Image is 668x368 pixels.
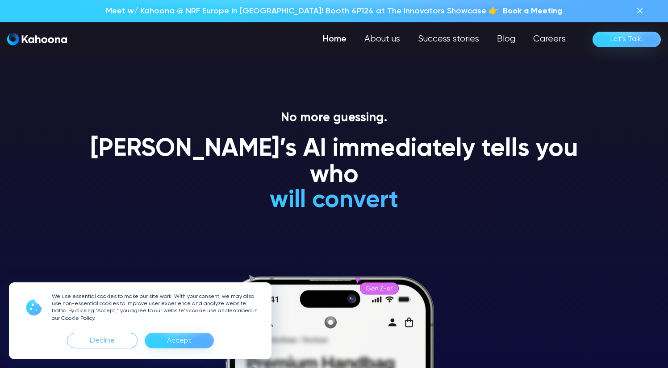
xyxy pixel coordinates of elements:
a: Success stories [409,30,488,48]
a: About us [355,30,409,48]
h1: [PERSON_NAME]’s AI immediately tells you who [79,136,589,189]
p: No more guessing. [79,111,589,126]
span: Book a Meeting [503,7,562,15]
a: Careers [524,30,575,48]
p: Meet w/ Kahoona @ NRF Europe in [GEOGRAPHIC_DATA]! Booth 4P124 at The Innovators Showcase 👉 [106,5,498,17]
a: Book a Meeting [503,5,562,17]
a: Blog [488,30,524,48]
div: Decline [90,334,115,348]
div: Let’s Talk! [610,32,643,46]
p: We use essential cookies to make our site work. With your consent, we may also use non-essential ... [52,293,261,322]
a: home [7,33,67,46]
div: Accept [167,334,192,348]
a: Let’s Talk! [593,32,661,47]
h1: will convert [203,187,466,214]
div: Accept [145,333,214,348]
div: Decline [67,333,138,348]
img: Kahoona logo white [7,33,67,45]
a: Home [314,30,355,48]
